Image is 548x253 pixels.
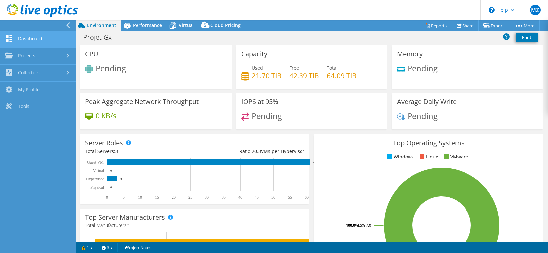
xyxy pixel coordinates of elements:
[90,185,104,190] text: Physical
[452,20,479,31] a: Share
[87,160,104,165] text: Guest VM
[327,72,356,79] h4: 64.09 TiB
[86,177,104,181] text: Hypervisor
[85,50,98,58] h3: CPU
[397,98,457,105] h3: Average Daily Write
[255,195,259,200] text: 45
[289,65,299,71] span: Free
[420,20,452,31] a: Reports
[442,153,468,160] li: VMware
[133,22,162,28] span: Performance
[252,65,263,71] span: Used
[530,5,541,15] span: MZ
[87,22,116,28] span: Environment
[77,243,97,252] a: 1
[85,214,165,221] h3: Top Server Manufacturers
[397,50,423,58] h3: Memory
[93,168,104,173] text: Virtual
[408,63,438,74] span: Pending
[179,22,194,28] span: Virtual
[81,34,122,41] h1: Projet-Gx
[123,195,125,200] text: 5
[115,148,118,154] span: 3
[172,195,176,200] text: 20
[241,50,267,58] h3: Capacity
[96,63,126,74] span: Pending
[205,195,209,200] text: 30
[85,139,123,147] h3: Server Roles
[252,72,282,79] h4: 21.70 TiB
[386,153,414,160] li: Windows
[238,195,242,200] text: 40
[110,186,112,189] text: 0
[85,222,304,229] h4: Total Manufacturers:
[509,20,540,31] a: More
[85,98,199,105] h3: Peak Aggregate Network Throughput
[271,195,275,200] text: 50
[289,72,319,79] h4: 42.39 TiB
[358,223,371,228] tspan: ESXi 7.0
[305,195,309,200] text: 60
[120,177,122,181] text: 3
[489,7,495,13] svg: \n
[222,195,226,200] text: 35
[288,195,292,200] text: 55
[252,110,282,121] span: Pending
[188,195,192,200] text: 25
[155,195,159,200] text: 15
[319,139,538,147] h3: Top Operating Systems
[408,110,438,121] span: Pending
[418,153,438,160] li: Linux
[85,148,195,155] div: Total Servers:
[346,223,358,228] tspan: 100.0%
[138,195,142,200] text: 10
[195,148,304,155] div: Ratio: VMs per Hypervisor
[478,20,509,31] a: Export
[97,243,118,252] a: 3
[117,243,156,252] a: Project Notes
[210,22,241,28] span: Cloud Pricing
[110,169,112,172] text: 0
[516,33,538,42] a: Print
[106,195,108,200] text: 0
[241,98,278,105] h3: IOPS at 95%
[128,222,130,228] span: 1
[327,65,338,71] span: Total
[96,112,116,119] h4: 0 KB/s
[252,148,261,154] span: 20.3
